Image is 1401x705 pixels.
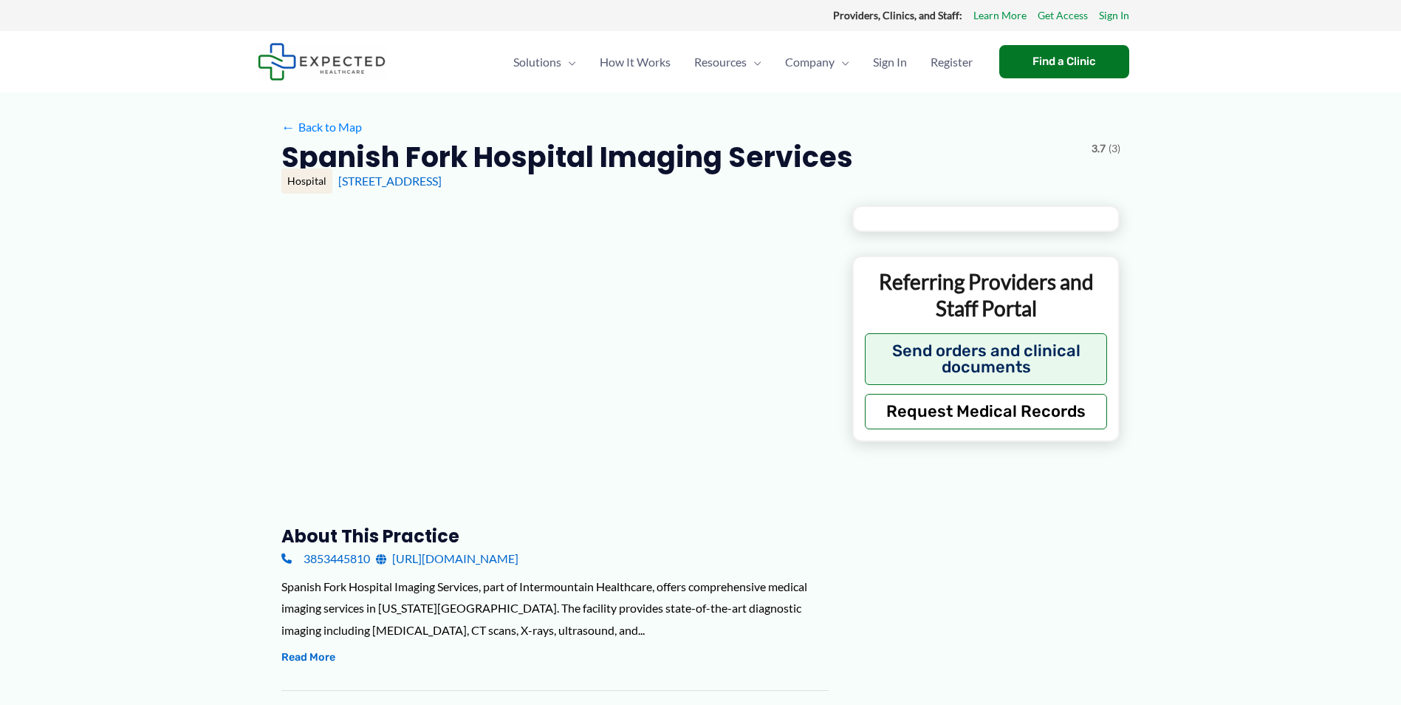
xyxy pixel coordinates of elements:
[501,36,984,88] nav: Primary Site Navigation
[865,268,1108,322] p: Referring Providers and Staff Portal
[999,45,1129,78] a: Find a Clinic
[561,36,576,88] span: Menu Toggle
[682,36,773,88] a: ResourcesMenu Toggle
[281,525,829,548] h3: About this practice
[865,333,1108,385] button: Send orders and clinical documents
[747,36,761,88] span: Menu Toggle
[376,548,518,570] a: [URL][DOMAIN_NAME]
[919,36,984,88] a: Register
[865,394,1108,429] button: Request Medical Records
[973,6,1027,25] a: Learn More
[258,43,386,81] img: Expected Healthcare Logo - side, dark font, small
[1109,139,1120,158] span: (3)
[785,36,835,88] span: Company
[281,168,332,194] div: Hospital
[694,36,747,88] span: Resources
[588,36,682,88] a: How It Works
[281,116,362,138] a: ←Back to Map
[833,9,962,21] strong: Providers, Clinics, and Staff:
[835,36,849,88] span: Menu Toggle
[281,548,370,570] a: 3853445810
[861,36,919,88] a: Sign In
[513,36,561,88] span: Solutions
[931,36,973,88] span: Register
[1038,6,1088,25] a: Get Access
[773,36,861,88] a: CompanyMenu Toggle
[501,36,588,88] a: SolutionsMenu Toggle
[281,576,829,641] div: Spanish Fork Hospital Imaging Services, part of Intermountain Healthcare, offers comprehensive me...
[281,649,335,667] button: Read More
[1099,6,1129,25] a: Sign In
[600,36,671,88] span: How It Works
[1092,139,1106,158] span: 3.7
[281,139,853,175] h2: Spanish Fork Hospital Imaging Services
[338,174,442,188] a: [STREET_ADDRESS]
[873,36,907,88] span: Sign In
[281,120,295,134] span: ←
